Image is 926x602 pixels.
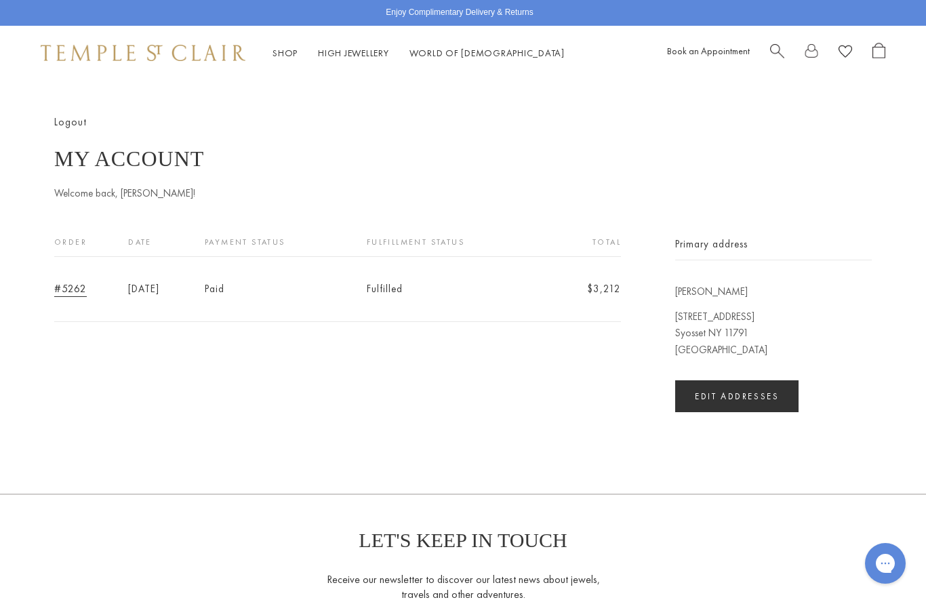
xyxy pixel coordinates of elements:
p: Welcome back, [PERSON_NAME]! [54,185,414,202]
a: Search [770,43,784,64]
iframe: Gorgias live chat messenger [858,538,912,588]
a: World of [DEMOGRAPHIC_DATA]World of [DEMOGRAPHIC_DATA] [409,47,565,59]
a: Logout [54,115,87,129]
p: Receive our newsletter to discover our latest news about jewels, travels and other adventures. [326,572,601,602]
a: Book an Appointment [667,45,750,57]
span: [PERSON_NAME] [675,283,748,300]
th: Payment status [198,236,360,257]
td: Fulfilled [360,257,552,322]
a: Edit addresses [675,380,799,412]
th: Fulfillment status [360,236,552,257]
p: [STREET_ADDRESS] Syosset NY 11791 [GEOGRAPHIC_DATA] [675,283,872,359]
td: Paid [198,257,360,322]
p: Enjoy Complimentary Delivery & Returns [386,6,533,20]
td: $3,212 [551,257,621,322]
th: Date [121,236,198,257]
a: High JewelleryHigh Jewellery [318,47,389,59]
td: [DATE] [121,257,198,322]
p: LET'S KEEP IN TOUCH [359,529,567,552]
a: View Wishlist [839,43,852,64]
a: ShopShop [273,47,298,59]
h2: Primary address [675,236,872,260]
nav: Main navigation [273,45,565,62]
img: Temple St. Clair [41,45,245,61]
a: Open Shopping Bag [872,43,885,64]
h1: My account [54,146,872,171]
th: Order [54,236,121,257]
th: Total [551,236,621,257]
a: #5262 [54,281,87,296]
